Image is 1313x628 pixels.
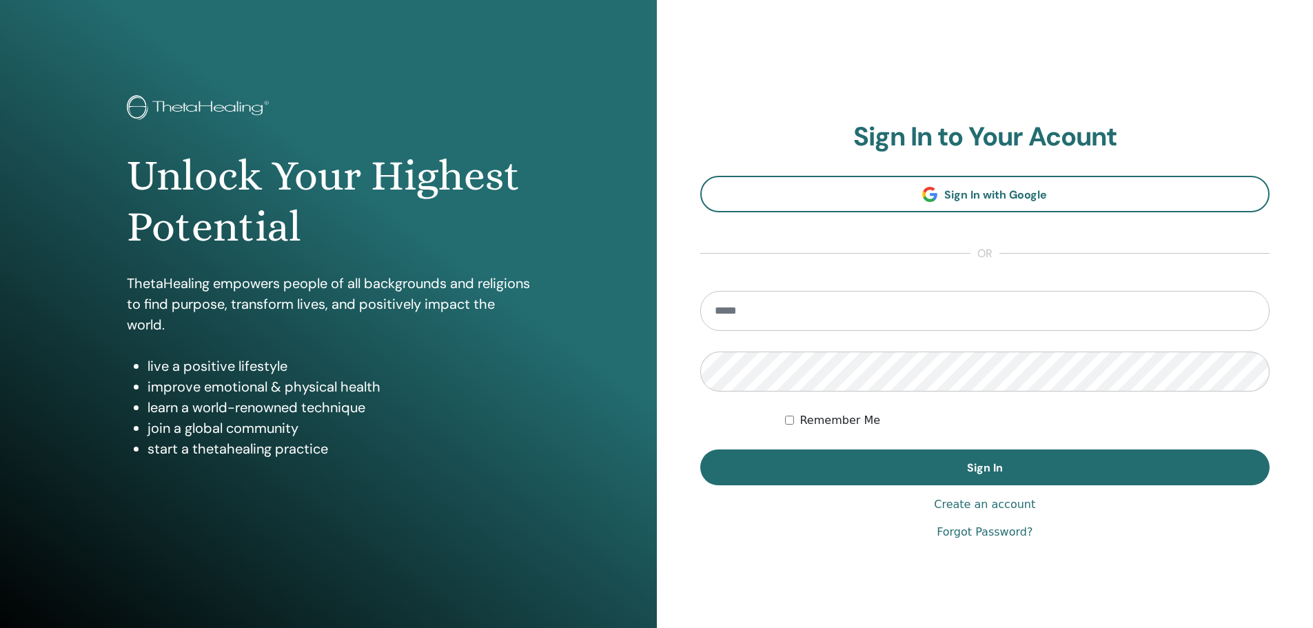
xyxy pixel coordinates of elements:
h2: Sign In to Your Acount [700,121,1270,153]
li: learn a world-renowned technique [147,397,530,418]
button: Sign In [700,449,1270,485]
span: Sign In [967,460,1003,475]
label: Remember Me [800,412,880,429]
h1: Unlock Your Highest Potential [127,150,530,253]
a: Forgot Password? [937,524,1032,540]
li: improve emotional & physical health [147,376,530,397]
span: or [970,245,999,262]
li: live a positive lifestyle [147,356,530,376]
span: Sign In with Google [944,188,1047,202]
li: join a global community [147,418,530,438]
li: start a thetahealing practice [147,438,530,459]
div: Keep me authenticated indefinitely or until I manually logout [785,412,1270,429]
a: Sign In with Google [700,176,1270,212]
p: ThetaHealing empowers people of all backgrounds and religions to find purpose, transform lives, a... [127,273,530,335]
a: Create an account [934,496,1035,513]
